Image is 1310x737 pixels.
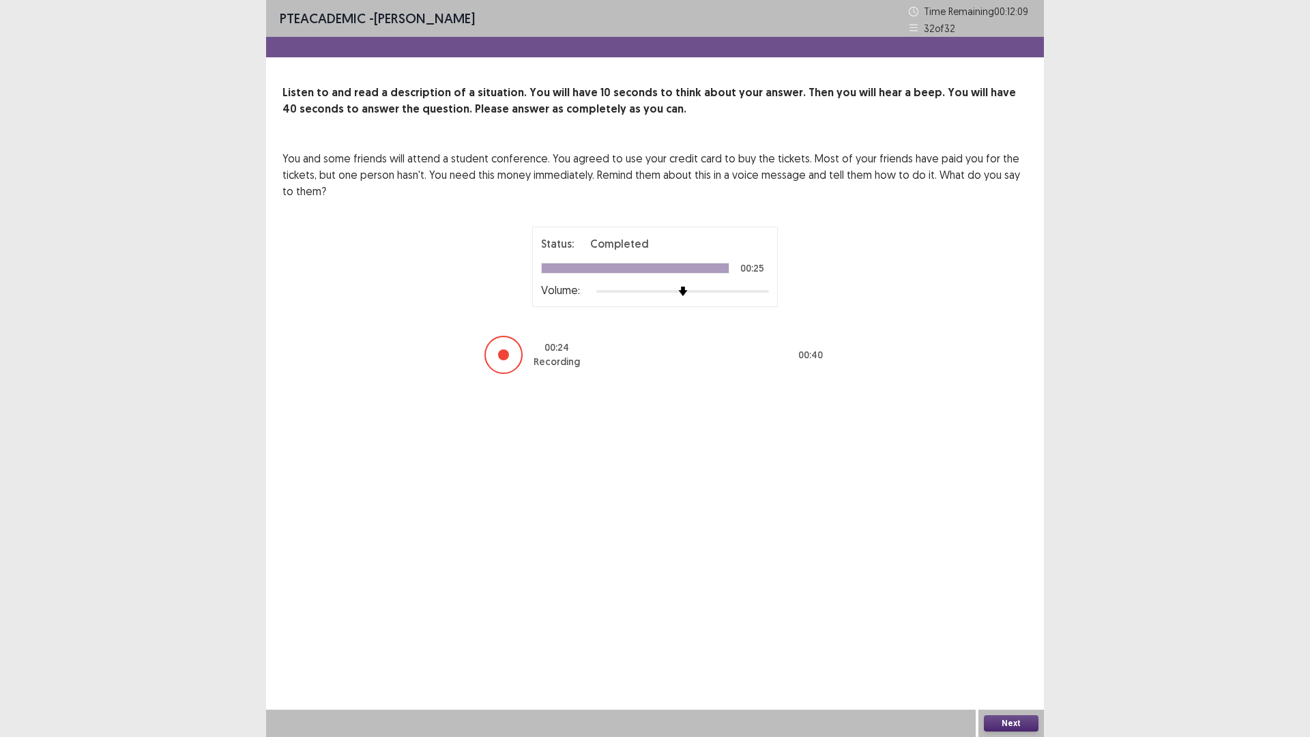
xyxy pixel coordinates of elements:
p: - [PERSON_NAME] [280,8,475,29]
p: Recording [534,355,580,369]
button: Next [984,715,1038,732]
p: 00:25 [740,263,764,273]
p: Listen to and read a description of a situation. You will have 10 seconds to think about your ans... [282,85,1028,117]
p: 00 : 40 [798,348,823,362]
p: You and some friends will attend a student conference. You agreed to use your credit card to buy ... [282,150,1028,199]
p: 00 : 24 [544,341,569,355]
p: Volume: [541,282,580,298]
p: Completed [590,235,649,252]
p: 32 of 32 [924,21,955,35]
img: arrow-thumb [678,287,688,296]
p: Status: [541,235,574,252]
p: Time Remaining 00 : 12 : 09 [924,4,1030,18]
span: PTE academic [280,10,366,27]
